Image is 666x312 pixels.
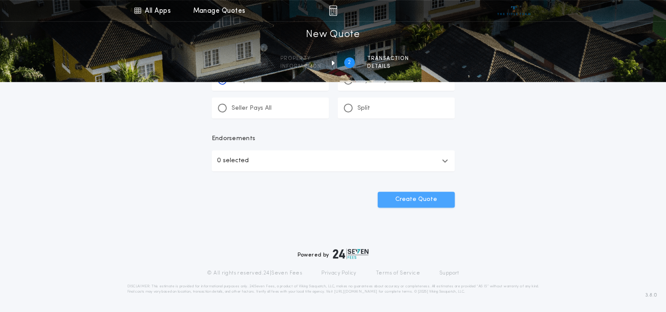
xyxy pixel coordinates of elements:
img: vs-icon [497,6,530,15]
p: DISCLAIMER: This estimate is provided for informational purposes only. 24|Seven Fees, a product o... [127,284,539,294]
img: logo [333,249,369,259]
span: information [280,63,321,70]
span: 3.8.0 [645,291,657,299]
div: Powered by [298,249,369,259]
span: details [367,63,409,70]
span: Property [280,55,321,62]
button: Create Quote [378,192,455,208]
p: 0 selected [217,156,249,166]
img: img [329,5,337,16]
p: © All rights reserved. 24|Seven Fees [207,270,302,277]
h1: New Quote [306,28,360,42]
h2: 2 [348,59,351,66]
span: Transaction [367,55,409,62]
a: Terms of Service [376,270,420,277]
a: Privacy Policy [321,270,357,277]
button: 0 selected [212,150,455,171]
p: Split [357,104,370,113]
p: Endorsements [212,134,455,143]
p: Seller Pays All [232,104,272,113]
a: Support [439,270,459,277]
